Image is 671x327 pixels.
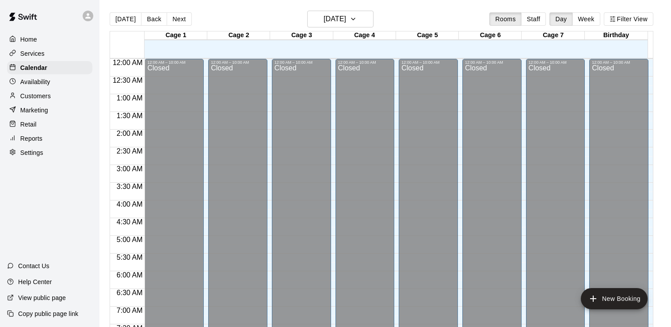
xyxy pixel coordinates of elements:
[572,12,600,26] button: Week
[167,12,191,26] button: Next
[114,94,145,102] span: 1:00 AM
[211,60,265,65] div: 12:00 AM – 10:00 AM
[114,254,145,261] span: 5:30 AM
[465,60,519,65] div: 12:00 AM – 10:00 AM
[581,288,648,309] button: add
[333,31,396,40] div: Cage 4
[18,309,78,318] p: Copy public page link
[114,289,145,296] span: 6:30 AM
[585,31,648,40] div: Birthday
[114,147,145,155] span: 2:30 AM
[338,60,392,65] div: 12:00 AM – 10:00 AM
[114,236,145,243] span: 5:00 AM
[114,271,145,279] span: 6:00 AM
[20,92,51,100] p: Customers
[110,12,141,26] button: [DATE]
[7,33,92,46] a: Home
[459,31,522,40] div: Cage 6
[114,183,145,190] span: 3:30 AM
[114,200,145,208] span: 4:00 AM
[20,148,43,157] p: Settings
[145,31,207,40] div: Cage 1
[141,12,167,26] button: Back
[207,31,270,40] div: Cage 2
[18,262,50,270] p: Contact Us
[489,12,521,26] button: Rooms
[396,31,459,40] div: Cage 5
[521,12,546,26] button: Staff
[529,60,583,65] div: 12:00 AM – 10:00 AM
[7,146,92,159] a: Settings
[111,59,145,66] span: 12:00 AM
[7,75,92,88] a: Availability
[20,49,45,58] p: Services
[7,104,92,117] a: Marketing
[20,106,48,115] p: Marketing
[18,293,66,302] p: View public page
[549,12,572,26] button: Day
[20,120,37,129] p: Retail
[604,12,653,26] button: Filter View
[7,132,92,145] a: Reports
[111,77,145,84] span: 12:30 AM
[401,60,455,65] div: 12:00 AM – 10:00 AM
[592,60,646,65] div: 12:00 AM – 10:00 AM
[114,307,145,314] span: 7:00 AM
[114,165,145,173] span: 3:00 AM
[270,31,333,40] div: Cage 3
[20,35,37,44] p: Home
[147,60,201,65] div: 12:00 AM – 10:00 AM
[7,118,92,131] a: Retail
[274,60,328,65] div: 12:00 AM – 10:00 AM
[20,63,47,72] p: Calendar
[114,112,145,119] span: 1:30 AM
[324,13,346,25] h6: [DATE]
[20,77,50,86] p: Availability
[114,218,145,226] span: 4:30 AM
[7,61,92,74] a: Calendar
[522,31,584,40] div: Cage 7
[20,134,42,143] p: Reports
[7,89,92,103] a: Customers
[18,277,52,286] p: Help Center
[114,130,145,137] span: 2:00 AM
[7,47,92,60] a: Services
[307,11,374,27] button: [DATE]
